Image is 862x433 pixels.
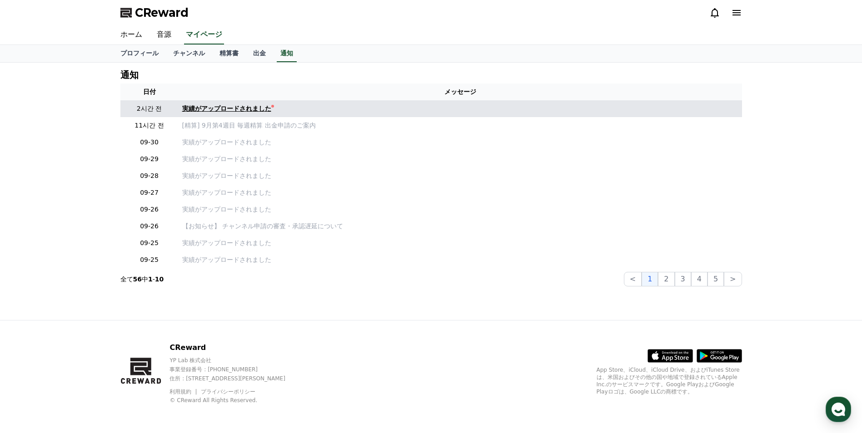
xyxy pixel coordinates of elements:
p: 09-26 [124,221,175,231]
strong: 1 [148,276,153,283]
a: 通知 [277,45,297,62]
p: App Store、iCloud、iCloud Drive、およびiTunes Storeは、米国およびその他の国や地域で登録されているApple Inc.のサービスマークです。Google P... [597,366,742,395]
p: 11시간 전 [124,121,175,130]
button: 5 [708,272,724,286]
th: 日付 [120,84,179,100]
p: 事業登録番号 : [PHONE_NUMBER] [169,366,301,373]
a: 出金 [246,45,273,62]
a: 精算書 [212,45,246,62]
a: 実績がアップロードされました [182,188,738,197]
p: © CReward All Rights Reserved. [169,397,301,404]
a: ホーム [113,25,149,44]
p: CReward [169,342,301,353]
p: 2시간 전 [124,104,175,113]
button: < [624,272,642,286]
a: 【お知らせ】 チャンネル申請の審査・承認遅延について [182,221,738,231]
a: Home [3,288,60,310]
p: 09-25 [124,255,175,265]
span: Home [23,301,39,309]
button: > [724,272,742,286]
span: Settings [135,301,157,309]
p: 09-30 [124,138,175,147]
button: 1 [642,272,658,286]
th: メッセージ [179,84,742,100]
a: 実績がアップロードされました [182,205,738,214]
span: Messages [75,302,102,309]
h4: 通知 [120,70,139,80]
a: 音源 [149,25,179,44]
a: チャンネル [166,45,212,62]
button: 3 [675,272,691,286]
a: プロフィール [113,45,166,62]
a: Messages [60,288,117,310]
a: CReward [120,5,189,20]
p: 09-28 [124,171,175,181]
a: プライバシーポリシー [201,389,255,395]
button: 2 [658,272,674,286]
p: 住所 : [STREET_ADDRESS][PERSON_NAME] [169,375,301,382]
strong: 10 [155,276,164,283]
a: 実績がアップロードされました [182,171,738,181]
a: 実績がアップロードされました [182,154,738,164]
p: 09-29 [124,154,175,164]
a: [精算] 9月第4週目 毎週精算 出金申請のご案内 [182,121,738,130]
p: 09-27 [124,188,175,197]
a: 実績がアップロードされました [182,238,738,248]
a: Settings [117,288,174,310]
p: 09-25 [124,238,175,248]
a: マイページ [184,25,224,44]
a: 利用規約 [169,389,198,395]
p: 09-26 [124,205,175,214]
strong: 56 [133,276,142,283]
a: 実績がアップロードされました [182,104,738,113]
p: 全て 中 - [120,275,164,284]
div: 実績がアップロードされました [182,104,271,113]
p: YP Lab 株式会社 [169,357,301,364]
span: CReward [135,5,189,20]
button: 4 [691,272,708,286]
a: 実績がアップロードされました [182,138,738,147]
a: 実績がアップロードされました [182,255,738,265]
